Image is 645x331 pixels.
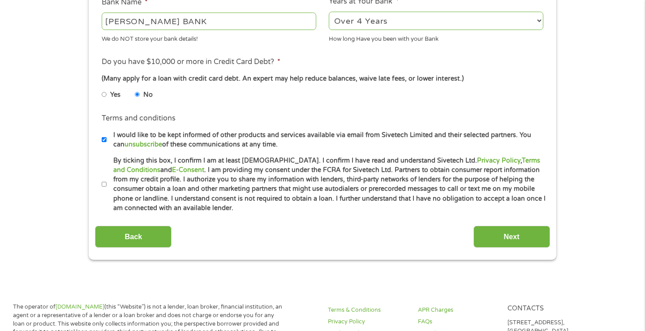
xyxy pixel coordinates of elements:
[125,141,162,148] a: unsubscribe
[143,90,153,100] label: No
[107,130,546,150] label: I would like to be kept informed of other products and services available via email from Sivetech...
[473,226,550,248] input: Next
[507,305,586,313] h4: Contacts
[418,318,497,326] a: FAQs
[102,114,176,123] label: Terms and conditions
[107,156,546,213] label: By ticking this box, I confirm I am at least [DEMOGRAPHIC_DATA]. I confirm I have read and unders...
[172,166,204,174] a: E-Consent
[113,157,540,174] a: Terms and Conditions
[329,31,543,43] div: How long Have you been with your Bank
[328,318,407,326] a: Privacy Policy
[418,306,497,314] a: APR Charges
[56,303,104,310] a: [DOMAIN_NAME]
[95,226,172,248] input: Back
[477,157,520,164] a: Privacy Policy
[102,57,280,67] label: Do you have $10,000 or more in Credit Card Debt?
[102,74,543,84] div: (Many apply for a loan with credit card debt. An expert may help reduce balances, waive late fees...
[328,306,407,314] a: Terms & Conditions
[102,31,316,43] div: We do NOT store your bank details!
[110,90,120,100] label: Yes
